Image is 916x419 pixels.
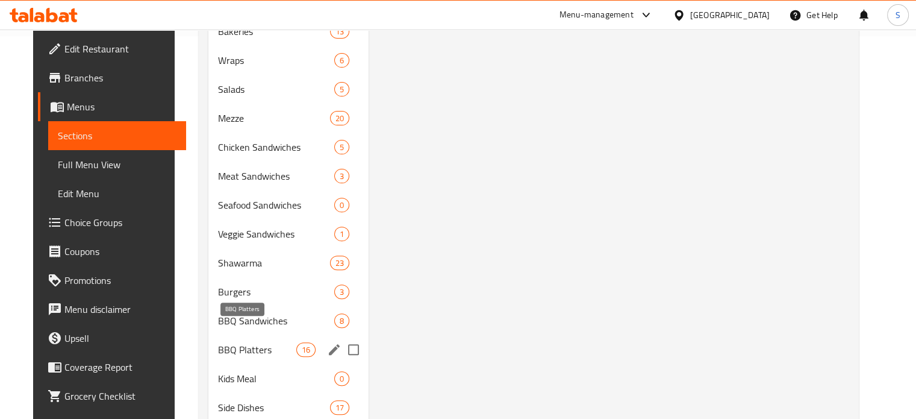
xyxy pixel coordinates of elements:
span: Sections [58,128,176,143]
span: Bakeries [218,24,330,39]
span: 3 [335,171,349,182]
div: items [296,342,316,357]
a: Upsell [38,324,186,353]
span: 0 [335,373,349,385]
a: Choice Groups [38,208,186,237]
div: Salads5 [208,75,369,104]
div: BBQ Sandwiches8 [208,306,369,335]
span: Menus [67,99,176,114]
div: items [334,198,349,212]
div: items [334,371,349,386]
a: Sections [48,121,186,150]
span: 13 [331,26,349,37]
div: items [330,256,349,270]
span: Grocery Checklist [64,389,176,403]
span: 5 [335,84,349,95]
span: BBQ Sandwiches [218,313,334,328]
div: Kids Meal0 [208,364,369,393]
div: Chicken Sandwiches5 [208,133,369,162]
div: items [330,111,349,125]
div: Burgers3 [208,277,369,306]
span: Edit Menu [58,186,176,201]
div: Menu-management [559,8,634,22]
span: Coverage Report [64,360,176,374]
a: Menu disclaimer [38,295,186,324]
span: BBQ Platters [218,342,296,357]
a: Menus [38,92,186,121]
a: Branches [38,63,186,92]
span: 16 [297,344,315,356]
span: Chicken Sandwiches [218,140,334,154]
a: Edit Menu [48,179,186,208]
span: Side Dishes [218,400,330,415]
a: Coverage Report [38,353,186,382]
span: Branches [64,71,176,85]
div: BBQ Platters16edit [208,335,369,364]
div: Wraps6 [208,46,369,75]
span: Coupons [64,244,176,259]
div: Bakeries13 [208,17,369,46]
a: Coupons [38,237,186,266]
span: Menu disclaimer [64,302,176,317]
span: 17 [331,402,349,414]
div: Seafood Sandwiches0 [208,191,369,219]
span: Wraps [218,53,334,68]
span: Promotions [64,273,176,288]
a: Promotions [38,266,186,295]
span: Burgers [218,285,334,299]
button: edit [325,341,343,359]
span: 23 [331,257,349,269]
span: Kids Meal [218,371,334,386]
div: [GEOGRAPHIC_DATA] [690,8,770,22]
a: Full Menu View [48,150,186,179]
div: items [334,313,349,328]
div: items [334,140,349,154]
span: Veggie Sandwiches [218,227,334,241]
span: Upsell [64,331,176,345]
a: Grocery Checklist [38,382,186,411]
div: items [334,53,349,68]
div: items [330,400,349,415]
span: 20 [331,113,349,124]
div: Meat Sandwiches3 [208,162,369,191]
span: 5 [335,142,349,153]
div: Mezze20 [208,104,369,133]
span: 3 [335,286,349,298]
span: 6 [335,55,349,66]
div: items [334,285,349,299]
a: Edit Restaurant [38,34,186,63]
div: items [330,24,349,39]
span: Mezze [218,111,330,125]
span: Choice Groups [64,215,176,230]
span: S [896,8,900,22]
div: items [334,169,349,183]
span: 1 [335,228,349,240]
span: Salads [218,82,334,96]
div: items [334,82,349,96]
span: 0 [335,200,349,211]
div: items [334,227,349,241]
span: Shawarma [218,256,330,270]
span: Meat Sandwiches [218,169,334,183]
div: Veggie Sandwiches1 [208,219,369,248]
span: Full Menu View [58,157,176,172]
span: Edit Restaurant [64,42,176,56]
span: 8 [335,315,349,327]
div: Shawarma23 [208,248,369,277]
span: Seafood Sandwiches [218,198,334,212]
